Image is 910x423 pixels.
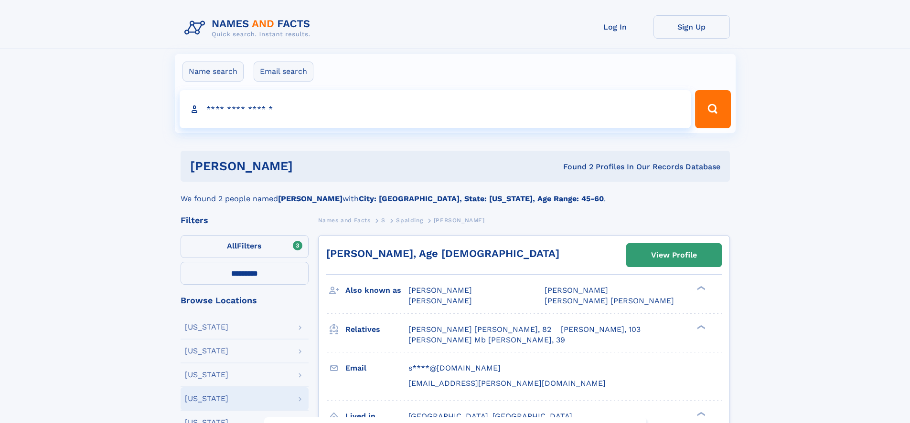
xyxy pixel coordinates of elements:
div: Found 2 Profiles In Our Records Database [428,162,720,172]
button: Search Button [695,90,730,128]
a: Names and Facts [318,214,371,226]
span: S [381,217,385,224]
a: [PERSON_NAME], Age [DEMOGRAPHIC_DATA] [326,248,559,259]
a: View Profile [627,244,721,267]
span: [PERSON_NAME] [408,296,472,305]
a: S [381,214,385,226]
div: [US_STATE] [185,323,228,331]
h3: Also known as [345,282,408,299]
div: ❯ [695,324,706,330]
a: Log In [577,15,653,39]
label: Filters [181,235,309,258]
div: Browse Locations [181,296,309,305]
a: [PERSON_NAME], 103 [561,324,641,335]
span: [EMAIL_ADDRESS][PERSON_NAME][DOMAIN_NAME] [408,379,606,388]
span: All [227,241,237,250]
div: ❯ [695,285,706,291]
span: [GEOGRAPHIC_DATA], [GEOGRAPHIC_DATA] [408,412,572,421]
a: [PERSON_NAME] [PERSON_NAME], 82 [408,324,551,335]
input: search input [180,90,691,128]
b: City: [GEOGRAPHIC_DATA], State: [US_STATE], Age Range: 45-60 [359,194,604,203]
span: [PERSON_NAME] [545,286,608,295]
div: Filters [181,216,309,225]
div: ❯ [695,411,706,417]
div: [US_STATE] [185,371,228,379]
div: [US_STATE] [185,395,228,402]
div: [US_STATE] [185,347,228,355]
a: Sign Up [653,15,730,39]
b: [PERSON_NAME] [278,194,343,203]
h1: [PERSON_NAME] [190,160,428,172]
a: Spalding [396,214,423,226]
span: [PERSON_NAME] [434,217,485,224]
a: [PERSON_NAME] Mb [PERSON_NAME], 39 [408,335,565,345]
h3: Email [345,360,408,376]
span: [PERSON_NAME] [PERSON_NAME] [545,296,674,305]
img: Logo Names and Facts [181,15,318,41]
span: [PERSON_NAME] [408,286,472,295]
h3: Relatives [345,321,408,338]
label: Email search [254,62,313,82]
div: We found 2 people named with . [181,182,730,205]
div: View Profile [651,244,697,266]
label: Name search [182,62,244,82]
span: Spalding [396,217,423,224]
